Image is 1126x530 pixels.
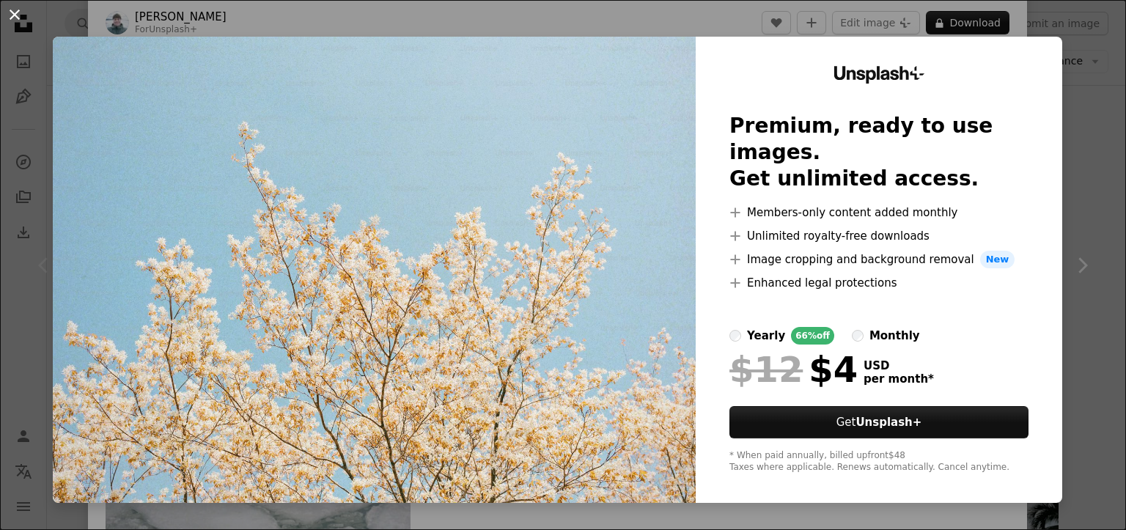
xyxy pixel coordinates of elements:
[729,406,1029,438] button: GetUnsplash+
[729,251,1029,268] li: Image cropping and background removal
[980,251,1015,268] span: New
[729,450,1029,474] div: * When paid annually, billed upfront $48 Taxes where applicable. Renews automatically. Cancel any...
[864,372,934,386] span: per month *
[729,227,1029,245] li: Unlimited royalty-free downloads
[729,350,803,389] span: $12
[729,274,1029,292] li: Enhanced legal protections
[864,359,934,372] span: USD
[729,204,1029,221] li: Members-only content added monthly
[791,327,834,345] div: 66% off
[747,327,785,345] div: yearly
[855,416,921,429] strong: Unsplash+
[729,113,1029,192] h2: Premium, ready to use images. Get unlimited access.
[869,327,920,345] div: monthly
[852,330,864,342] input: monthly
[729,350,858,389] div: $4
[729,330,741,342] input: yearly66%off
